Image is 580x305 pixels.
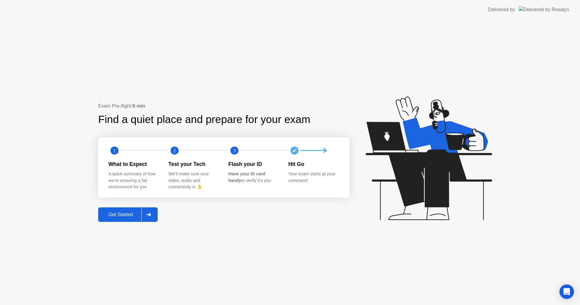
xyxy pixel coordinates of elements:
div: Your exam starts at your command [288,171,339,184]
div: Find a quiet place and prepare for your exam [98,112,311,128]
div: Get Started [100,212,141,217]
text: 1 [113,148,116,153]
div: A quick summary of how we’re ensuring a fair environment for you [108,171,159,190]
div: to verify it’s you [228,171,279,184]
div: Flash your ID [228,160,279,168]
div: Test your Tech [169,160,219,168]
text: 3 [233,148,236,153]
b: Have your ID card handy [228,171,265,183]
div: We’ll make sure your video, audio and connectivity is 👌 [169,171,219,190]
img: Delivered by Rosalyn [519,6,569,13]
text: 2 [173,148,176,153]
div: Exam Pre-flight: [98,102,350,110]
b: 5 min [133,103,145,109]
div: Delivered by [488,6,515,13]
button: Get Started [98,207,158,222]
div: What to Expect [108,160,159,168]
div: Open Intercom Messenger [559,284,574,299]
div: Hit Go [288,160,339,168]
